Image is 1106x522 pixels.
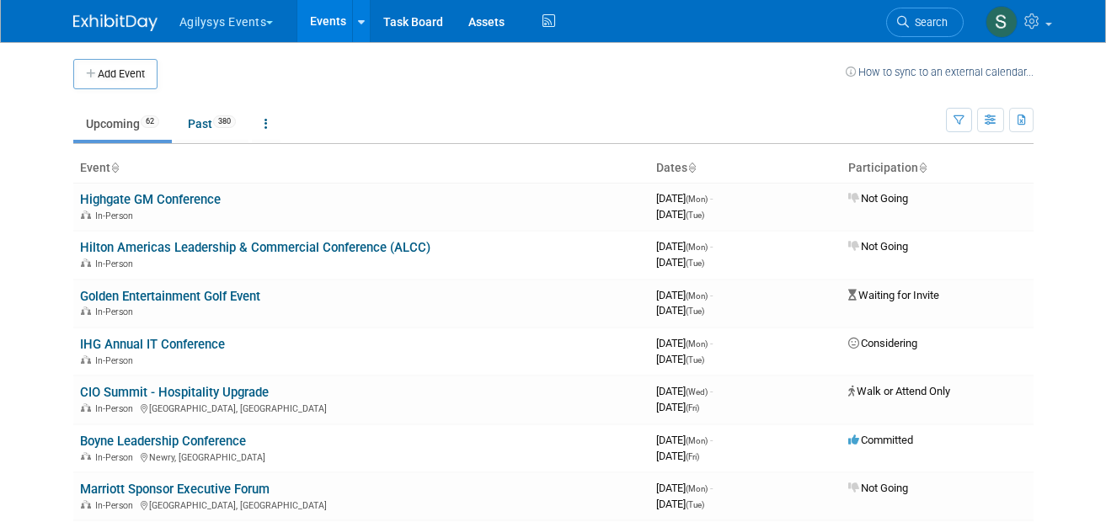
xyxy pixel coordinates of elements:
[656,337,713,349] span: [DATE]
[73,59,158,89] button: Add Event
[686,210,704,220] span: (Tue)
[81,452,91,461] img: In-Person Event
[710,289,713,301] span: -
[848,289,939,301] span: Waiting for Invite
[842,154,1034,183] th: Participation
[656,256,704,269] span: [DATE]
[95,355,138,366] span: In-Person
[986,6,1018,38] img: Salvatore Capizzi
[73,108,172,140] a: Upcoming62
[656,192,713,205] span: [DATE]
[656,434,713,446] span: [DATE]
[848,192,908,205] span: Not Going
[81,500,91,509] img: In-Person Event
[81,306,91,315] img: In-Person Event
[656,401,699,413] span: [DATE]
[848,434,913,446] span: Committed
[848,385,950,397] span: Walk or Attend Only
[656,482,713,494] span: [DATE]
[80,482,270,497] a: Marriott Sponsor Executive Forum
[95,403,138,414] span: In-Person
[80,385,269,400] a: CIO Summit - Hospitality Upgrade
[710,385,713,397] span: -
[848,337,917,349] span: Considering
[918,161,927,174] a: Sort by Participation Type
[656,385,713,397] span: [DATE]
[80,434,246,449] a: Boyne Leadership Conference
[73,14,158,31] img: ExhibitDay
[909,16,948,29] span: Search
[656,450,699,462] span: [DATE]
[175,108,248,140] a: Past380
[80,289,260,304] a: Golden Entertainment Golf Event
[213,115,236,128] span: 380
[81,258,91,267] img: In-Person Event
[710,337,713,349] span: -
[686,500,704,509] span: (Tue)
[686,258,704,268] span: (Tue)
[686,355,704,365] span: (Tue)
[656,208,704,221] span: [DATE]
[686,194,708,204] span: (Mon)
[80,337,225,352] a: IHG Annual IT Conference
[141,115,159,128] span: 62
[686,291,708,301] span: (Mon)
[710,434,713,446] span: -
[710,482,713,494] span: -
[95,452,138,463] span: In-Person
[686,242,708,252] span: (Mon)
[656,353,704,365] span: [DATE]
[686,436,708,445] span: (Mon)
[686,387,708,397] span: (Wed)
[73,154,649,183] th: Event
[80,401,643,414] div: [GEOGRAPHIC_DATA], [GEOGRAPHIC_DATA]
[81,210,91,219] img: In-Person Event
[846,66,1034,78] a: How to sync to an external calendar...
[686,306,704,316] span: (Tue)
[656,498,704,510] span: [DATE]
[95,500,138,511] span: In-Person
[687,161,696,174] a: Sort by Start Date
[95,210,138,221] span: In-Person
[81,403,91,412] img: In-Person Event
[656,289,713,301] span: [DATE]
[80,240,430,255] a: Hilton Americas Leadership & Commercial Conference (ALCC)
[686,339,708,349] span: (Mon)
[848,240,908,253] span: Not Going
[686,452,699,461] span: (Fri)
[80,192,221,207] a: Highgate GM Conference
[886,8,964,37] a: Search
[686,403,699,413] span: (Fri)
[848,482,908,494] span: Not Going
[686,484,708,493] span: (Mon)
[649,154,842,183] th: Dates
[80,498,643,511] div: [GEOGRAPHIC_DATA], [GEOGRAPHIC_DATA]
[710,240,713,253] span: -
[95,306,138,317] span: In-Person
[710,192,713,205] span: -
[656,240,713,253] span: [DATE]
[80,450,643,463] div: Newry, [GEOGRAPHIC_DATA]
[95,258,138,269] span: In-Person
[81,355,91,364] img: In-Person Event
[110,161,119,174] a: Sort by Event Name
[656,304,704,317] span: [DATE]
